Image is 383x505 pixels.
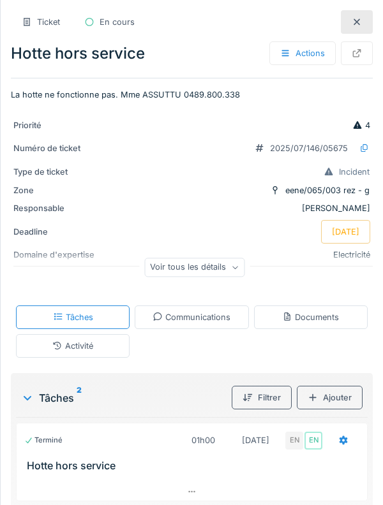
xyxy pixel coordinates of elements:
div: Zone [13,184,109,196]
div: Documents [282,311,339,323]
div: Tâches [53,311,93,323]
div: Filtrer [232,386,292,409]
div: Ticket [37,16,60,28]
div: 2025/07/146/05675 [270,142,348,154]
div: Priorité [13,119,109,131]
div: En cours [100,16,135,28]
div: EN [285,432,303,450]
div: Incident [339,166,370,178]
sup: 2 [77,390,82,406]
div: Type de ticket [13,166,109,178]
div: EN [304,432,322,450]
div: Tâches [21,390,227,406]
div: Communications [153,311,230,323]
div: [DATE] [242,434,269,446]
div: Responsable [13,202,109,214]
div: eene/065/003 rez - g [285,184,370,196]
div: Activité [52,340,93,352]
div: Actions [269,41,336,65]
div: Terminé [24,435,63,446]
div: 01h00 [191,434,215,446]
div: [DATE] [332,226,359,238]
div: Ajouter [297,386,363,409]
p: La hotte ne fonctionne pas. Mme ASSUTTU 0489.800.338 [11,89,373,101]
div: Voir tous les détails [144,258,244,277]
div: Deadline [13,226,109,238]
div: Numéro de ticket [13,142,109,154]
div: 4 [352,119,370,131]
div: [PERSON_NAME] [13,202,370,214]
div: Hotte hors service [11,41,373,65]
h3: Hotte hors service [27,460,362,472]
